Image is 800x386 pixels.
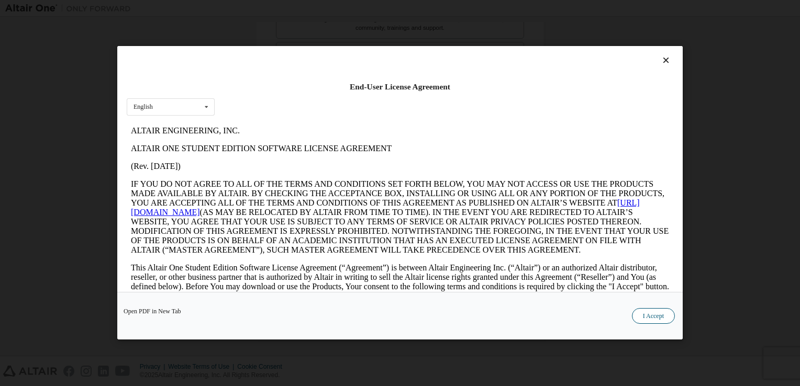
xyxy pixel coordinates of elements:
[127,82,673,92] div: End-User License Agreement
[4,22,542,31] p: ALTAIR ONE STUDENT EDITION SOFTWARE LICENSE AGREEMENT
[4,40,542,49] p: (Rev. [DATE])
[4,76,513,95] a: [URL][DOMAIN_NAME]
[134,104,153,110] div: English
[4,58,542,133] p: IF YOU DO NOT AGREE TO ALL OF THE TERMS AND CONDITIONS SET FORTH BELOW, YOU MAY NOT ACCESS OR USE...
[124,309,181,315] a: Open PDF in New Tab
[632,309,675,324] button: I Accept
[4,4,542,14] p: ALTAIR ENGINEERING, INC.
[4,141,542,179] p: This Altair One Student Edition Software License Agreement (“Agreement”) is between Altair Engine...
